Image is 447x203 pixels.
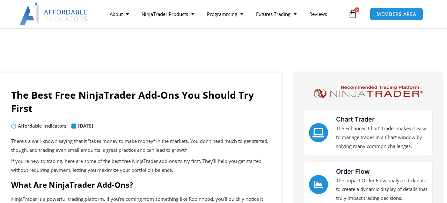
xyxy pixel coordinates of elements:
span: What Are NinjaTrader Add-Ons? [11,179,133,190]
p: The Impact Order Flow analyzes tick data to create a dynamic display of details that truly impact... [336,176,428,203]
span: 0 [354,7,359,12]
span: MEMBERS AREA [377,12,416,17]
a: Futures Trading [250,7,303,21]
a: About [103,7,135,21]
a: NinjaTrader Products [135,7,201,21]
a: Reviews [303,7,333,21]
a: Order Flow [309,175,328,194]
a: Chart Trader [336,115,375,123]
p: If you’re new to trading, here are some of the best free NinjaTrader add-ons to try first. They’l... [11,157,270,175]
span: Affordable Indicators [16,122,66,130]
img: NinjaTrader Logo | Affordable Indicators – NinjaTrader [311,84,426,100]
a: Chart Trader [309,123,328,142]
p: There’s a well-known saying that it “takes money to make money” in the markets. You don’t need mu... [11,137,270,155]
a: MEMBERS AREA [370,8,423,21]
nav: Menu [103,7,347,21]
h1: The Best Free NinjaTrader Add-Ons You Should Try First [11,88,270,115]
a: Order Flow [336,168,370,175]
p: The Enhanced Chart Trader makes it easy to manage trades in a Chart window by solving many common... [336,124,428,151]
time: [DATE] [78,122,93,129]
a: Programming [201,7,250,21]
a: 0 [339,5,367,23]
img: LogoAI | Affordable Indicators – NinjaTrader [19,3,88,25]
